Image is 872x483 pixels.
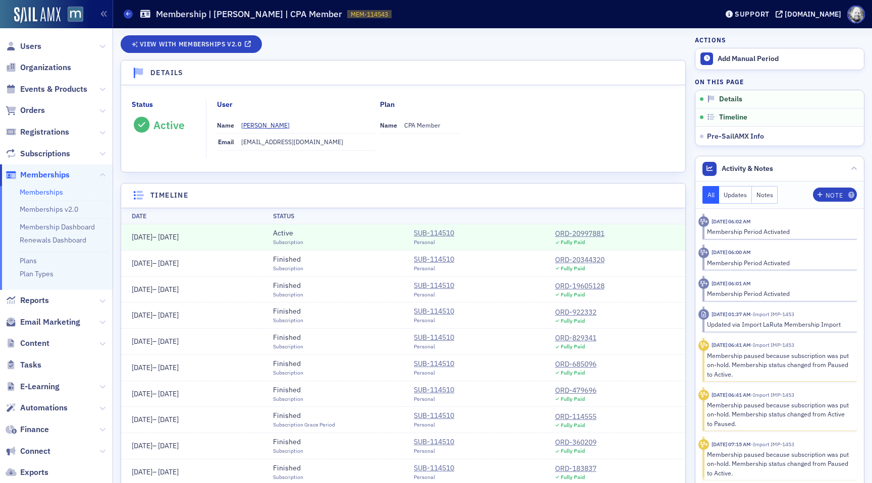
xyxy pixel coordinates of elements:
span: – [132,311,179,320]
button: All [702,186,720,204]
div: Fully Paid [561,396,585,402]
a: Plans [20,256,37,265]
span: Pre-SailAMX Info [707,132,764,141]
div: Fully Paid [561,291,585,298]
span: [DATE] [132,337,152,346]
div: Support [735,10,770,19]
a: SUB-114510 [414,410,454,421]
a: ORD-20344320 [555,255,605,265]
span: Automations [20,402,68,413]
div: Finished [273,280,303,291]
div: Fully Paid [561,474,585,480]
a: SUB-114510 [414,228,454,238]
a: View Homepage [61,7,83,24]
a: ORD-360209 [555,437,596,448]
a: Reports [6,295,49,306]
span: – [132,285,179,294]
a: ORD-922332 [555,307,596,318]
div: Active [273,228,303,238]
div: Fully Paid [561,343,585,350]
div: Finished [273,306,303,317]
div: User [217,99,233,110]
button: Note [813,188,857,202]
div: Personal [414,395,454,403]
th: Date [121,208,262,224]
a: Membership Dashboard [20,222,95,231]
span: [DATE] [158,232,179,241]
span: [DATE] [158,311,179,320]
span: – [132,415,179,424]
div: Finished [273,410,335,421]
a: Events & Products [6,84,87,95]
span: – [132,441,179,450]
span: [DATE] [158,285,179,294]
a: SUB-114510 [414,254,454,265]
span: Organizations [20,62,71,73]
a: Organizations [6,62,71,73]
div: Activity [698,216,709,227]
div: Subscription [273,238,303,247]
span: Orders [20,105,45,116]
div: Membership Period Activated [707,289,850,298]
a: Memberships [6,169,70,180]
div: Membership paused because subscription was put on-hold. Membership status changed from Paused to ... [707,450,850,477]
div: Activity [698,278,709,289]
dd: [EMAIL_ADDRESS][DOMAIN_NAME] [241,134,375,150]
a: ORD-114555 [555,411,596,422]
time: 7/1/2022 06:41 AM [712,391,751,398]
span: Name [217,121,234,129]
h4: Timeline [150,190,188,201]
div: Fully Paid [561,422,585,429]
div: Activity [698,340,709,351]
span: – [132,363,179,372]
div: ORD-20997881 [555,228,605,239]
div: Updated via Import LaRuta Membership Import [707,320,850,329]
a: ORD-479696 [555,385,596,396]
div: Fully Paid [561,239,585,246]
span: Finance [20,424,49,435]
div: SUB-114510 [414,437,454,447]
div: ORD-829341 [555,333,596,343]
span: [DATE] [158,441,179,450]
div: Finished [273,332,303,343]
span: Activity & Notes [722,163,773,174]
span: [DATE] [132,285,152,294]
time: 7/1/2022 06:41 AM [712,341,751,348]
span: Import IMP-1453 [751,441,794,448]
div: Note [826,193,843,198]
span: Registrations [20,127,69,138]
a: SUB-114510 [414,280,454,291]
a: SUB-114510 [414,306,454,317]
div: Finished [273,463,303,473]
a: Connect [6,446,50,457]
a: SUB-114510 [414,463,454,473]
a: Renewals Dashboard [20,235,86,245]
a: SUB-114510 [414,332,454,343]
div: Subscription [273,291,303,299]
div: Personal [414,369,454,377]
dd: CPA Member [404,117,461,133]
a: Tasks [6,359,41,371]
span: – [132,232,179,241]
span: [DATE] [132,232,152,241]
span: Connect [20,446,50,457]
span: – [132,389,179,398]
div: Subscription Grace Period [273,421,335,429]
div: Fully Paid [561,318,585,324]
img: SailAMX [14,7,61,23]
div: Personal [414,238,454,247]
div: ORD-19605128 [555,281,605,291]
span: [DATE] [132,389,152,398]
button: Add Manual Period [695,48,864,70]
div: Personal [414,265,454,273]
button: [DOMAIN_NAME] [776,11,845,18]
div: Active [153,118,185,132]
span: [DATE] [132,311,152,320]
a: SUB-114510 [414,358,454,369]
